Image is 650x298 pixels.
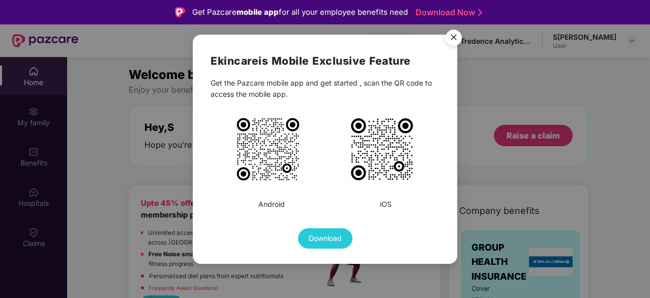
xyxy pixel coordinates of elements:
img: Stroke [478,7,482,18]
h2: Ekincare is Mobile Exclusive Feature [211,52,439,69]
a: Download Now [416,7,479,18]
button: Download [298,228,352,249]
div: iOS [380,199,392,210]
div: Android [258,199,285,210]
button: Close [439,25,467,52]
img: svg+xml;base64,PHN2ZyB4bWxucz0iaHR0cDovL3d3dy53My5vcmcvMjAwMC9zdmciIHdpZHRoPSI1NiIgaGVpZ2h0PSI1Ni... [439,25,468,53]
img: PiA8c3ZnIHdpZHRoPSIxMDIzIiBoZWlnaHQ9IjEwMjMiIHZpZXdCb3g9Ii0xIC0xIDMxIDMxIiB4bWxucz0iaHR0cDovL3d3d... [349,116,415,182]
strong: mobile app [237,7,279,17]
div: Get the Pazcare mobile app and get started , scan the QR code to access the mobile app. [211,77,439,100]
div: Get Pazcare for all your employee benefits need [192,6,408,18]
img: Logo [175,7,185,17]
span: Download [309,233,342,244]
img: PiA8c3ZnIHdpZHRoPSIxMDE1IiBoZWlnaHQ9IjEwMTUiIHZpZXdCb3g9Ii0xIC0xIDM1IDM1IiB4bWxucz0iaHR0cDovL3d3d... [235,116,301,182]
